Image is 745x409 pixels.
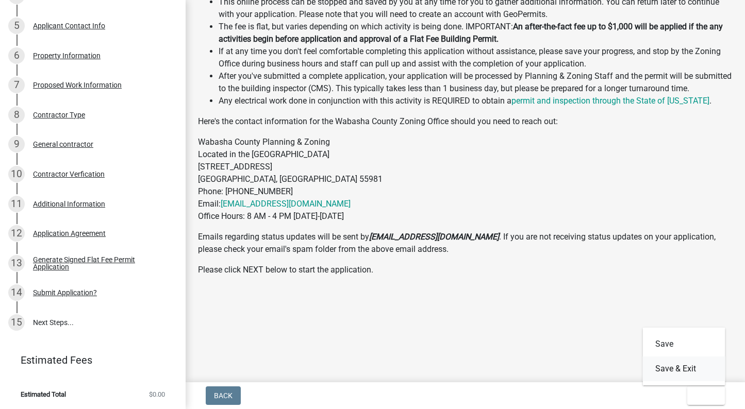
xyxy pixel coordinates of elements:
[643,332,725,356] button: Save
[21,391,66,398] span: Estimated Total
[198,264,733,276] p: Please click NEXT below to start the application.
[219,45,733,70] li: If at any time you don't feel comfortable completing this application without assistance, please ...
[696,391,710,400] span: Exit
[221,199,351,209] a: [EMAIL_ADDRESS][DOMAIN_NAME]
[8,284,25,301] div: 14
[33,22,105,29] div: Applicant Contact Info
[8,18,25,34] div: 5
[214,391,233,400] span: Back
[198,115,733,128] p: Here's the contact information for the Wabasha County Zoning Office should you need to reach out:
[8,196,25,212] div: 11
[33,256,169,270] div: Generate Signed Flat Fee Permit Application
[511,96,709,106] a: permit and inspection through the State of [US_STATE]
[33,171,105,178] div: Contractor Verfication
[8,136,25,152] div: 9
[33,200,105,208] div: Additional Information
[369,232,499,242] strong: [EMAIL_ADDRESS][DOMAIN_NAME]
[33,289,97,296] div: Submit Application?
[643,328,725,385] div: Exit
[687,386,725,405] button: Exit
[8,107,25,123] div: 8
[219,70,733,95] li: After you've submitted a complete application, your application will be processed by Planning & Z...
[33,81,122,89] div: Proposed Work Information
[219,21,733,45] li: The fee is flat, but varies depending on which activity is being done. IMPORTANT:
[8,255,25,271] div: 13
[33,230,106,237] div: Application Agreement
[8,225,25,242] div: 12
[33,111,85,118] div: Contractor Type
[198,136,733,223] p: Wabasha County Planning & Zoning Located in the [GEOGRAPHIC_DATA] [STREET_ADDRESS] [GEOGRAPHIC_DA...
[8,77,25,93] div: 7
[33,52,101,59] div: Property Information
[198,231,733,255] p: Emails regarding status updates will be sent by . If you are not receiving status updates on your...
[643,356,725,381] button: Save & Exit
[8,166,25,182] div: 10
[33,141,93,148] div: General contractor
[219,95,733,107] li: Any electrical work done in conjunction with this activity is REQUIRED to obtain a .
[8,350,169,370] a: Estimated Fees
[149,391,165,398] span: $0.00
[8,47,25,64] div: 6
[8,314,25,331] div: 15
[206,386,241,405] button: Back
